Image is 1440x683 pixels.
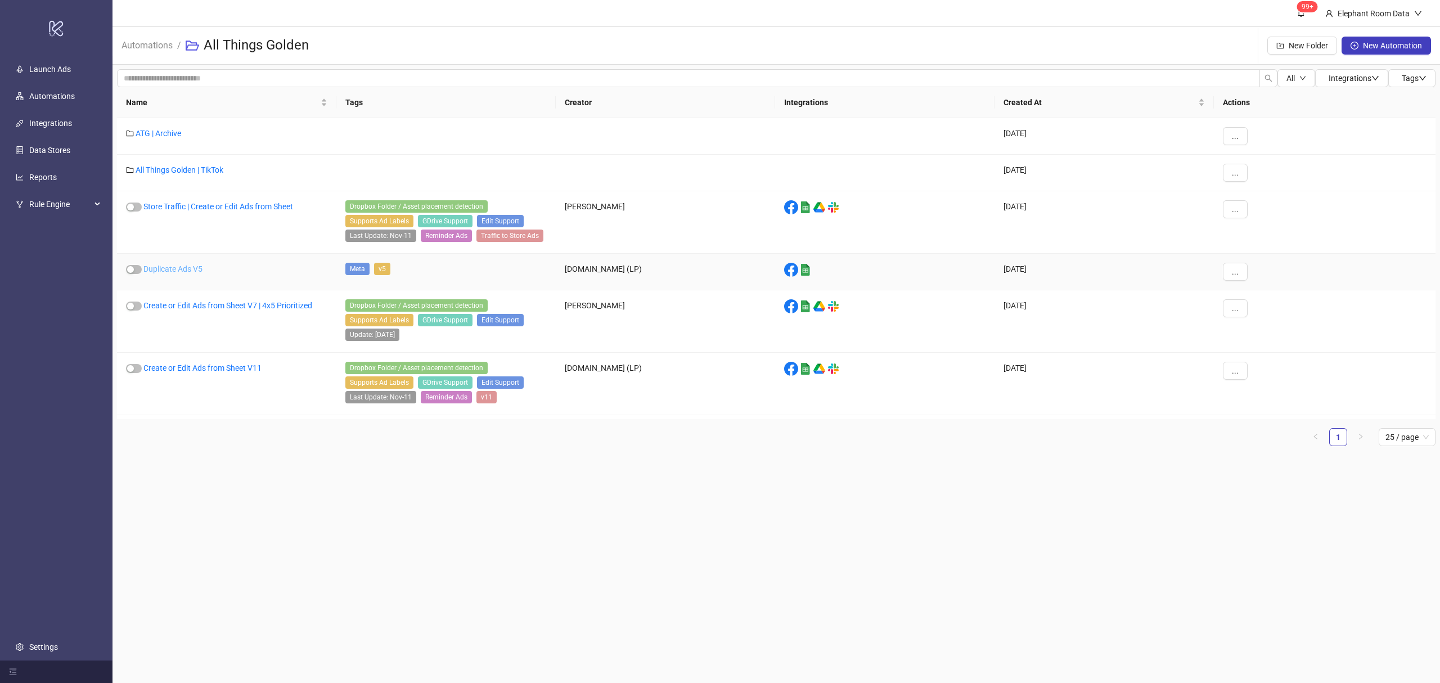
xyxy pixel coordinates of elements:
[126,166,134,174] span: folder
[1299,75,1306,82] span: down
[418,376,472,389] span: GDrive Support
[1330,429,1347,446] a: 1
[29,642,58,651] a: Settings
[336,87,556,118] th: Tags
[345,230,416,242] span: Last Update: Nov-11
[1379,428,1435,446] div: Page Size
[1414,10,1422,17] span: down
[1402,74,1426,83] span: Tags
[345,314,413,326] span: Supports Ad Labels
[117,87,336,118] th: Name
[345,391,416,403] span: Last Update: Nov-11
[177,28,181,64] li: /
[1297,9,1305,17] span: bell
[421,391,472,403] span: Reminder Ads
[418,215,472,227] span: GDrive Support
[1223,263,1248,281] button: ...
[1223,200,1248,218] button: ...
[204,37,309,55] h3: All Things Golden
[345,376,413,389] span: Supports Ad Labels
[345,329,399,341] span: Update: 21-10-2024
[119,38,175,51] a: Automations
[775,87,994,118] th: Integrations
[556,254,775,290] div: [DOMAIN_NAME] (LP)
[29,146,70,155] a: Data Stores
[1289,41,1328,50] span: New Folder
[1333,7,1414,20] div: Elephant Room Data
[1351,42,1358,50] span: plus-circle
[556,87,775,118] th: Creator
[1363,41,1422,50] span: New Automation
[1419,74,1426,82] span: down
[1003,96,1196,109] span: Created At
[29,193,91,215] span: Rule Engine
[1232,267,1239,276] span: ...
[477,314,524,326] span: Edit Support
[476,391,497,403] span: v11
[1307,428,1325,446] button: left
[1223,164,1248,182] button: ...
[556,353,775,415] div: [DOMAIN_NAME] (LP)
[994,290,1214,353] div: [DATE]
[1267,37,1337,55] button: New Folder
[143,363,262,372] a: Create or Edit Ads from Sheet V11
[1352,428,1370,446] button: right
[345,200,488,213] span: Dropbox Folder / Asset placement detection
[477,376,524,389] span: Edit Support
[1352,428,1370,446] li: Next Page
[1297,1,1318,12] sup: 1608
[143,264,202,273] a: Duplicate Ads V5
[1315,69,1388,87] button: Integrationsdown
[1329,428,1347,446] li: 1
[1223,127,1248,145] button: ...
[476,230,543,242] span: Traffic to Store Ads
[994,191,1214,254] div: [DATE]
[345,263,370,275] span: Meta
[994,118,1214,155] div: [DATE]
[994,155,1214,191] div: [DATE]
[1371,74,1379,82] span: down
[345,215,413,227] span: Supports Ad Labels
[29,92,75,101] a: Automations
[1232,132,1239,141] span: ...
[9,668,17,676] span: menu-fold
[29,119,72,128] a: Integrations
[143,202,293,211] a: Store Traffic | Create or Edit Ads from Sheet
[1329,74,1379,83] span: Integrations
[374,263,390,275] span: v5
[1342,37,1431,55] button: New Automation
[136,165,223,174] a: All Things Golden | TikTok
[556,290,775,353] div: [PERSON_NAME]
[1232,205,1239,214] span: ...
[16,200,24,208] span: fork
[994,353,1214,415] div: [DATE]
[1232,304,1239,313] span: ...
[1214,87,1435,118] th: Actions
[1307,428,1325,446] li: Previous Page
[1264,74,1272,82] span: search
[345,362,488,374] span: Dropbox Folder / Asset placement detection
[1357,433,1364,440] span: right
[1286,74,1295,83] span: All
[994,254,1214,290] div: [DATE]
[421,230,472,242] span: Reminder Ads
[994,87,1214,118] th: Created At
[1385,429,1429,446] span: 25 / page
[345,299,488,312] span: Dropbox Folder / Asset placement detection
[143,301,312,310] a: Create or Edit Ads from Sheet V7 | 4x5 Prioritized
[136,129,181,138] a: ATG | Archive
[1388,69,1435,87] button: Tagsdown
[126,96,318,109] span: Name
[186,39,199,52] span: folder-open
[1325,10,1333,17] span: user
[418,314,472,326] span: GDrive Support
[1277,69,1315,87] button: Alldown
[29,65,71,74] a: Launch Ads
[1223,299,1248,317] button: ...
[477,215,524,227] span: Edit Support
[1276,42,1284,50] span: folder-add
[1232,366,1239,375] span: ...
[556,191,775,254] div: [PERSON_NAME]
[1223,362,1248,380] button: ...
[1232,168,1239,177] span: ...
